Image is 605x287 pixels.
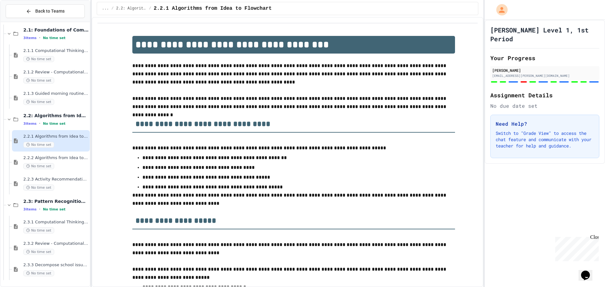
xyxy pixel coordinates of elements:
[23,270,54,276] span: No time set
[496,130,594,149] p: Switch to "Grade View" to access the chat feature and communicate with your teacher for help and ...
[553,234,599,261] iframe: chat widget
[23,122,37,126] span: 3 items
[579,262,599,281] iframe: chat widget
[490,26,599,43] h1: [PERSON_NAME] Level 1, 1st Period
[154,5,272,12] span: 2.2.1 Algorithms from Idea to Flowchart
[492,73,597,78] div: [EMAIL_ADDRESS][PERSON_NAME][DOMAIN_NAME]
[23,142,54,148] span: No time set
[23,134,89,139] span: 2.2.1 Algorithms from Idea to Flowchart
[3,3,43,40] div: Chat with us now!Close
[490,102,599,110] div: No due date set
[490,54,599,62] h2: Your Progress
[23,99,54,105] span: No time set
[43,207,66,211] span: No time set
[6,4,85,18] button: Back to Teams
[23,262,89,268] span: 2.3.3 Decompose school issue using CT
[492,67,597,73] div: [PERSON_NAME]
[23,207,37,211] span: 3 items
[23,36,37,40] span: 3 items
[23,48,89,54] span: 2.1.1 Computational Thinking and Problem Solving
[43,36,66,40] span: No time set
[23,185,54,191] span: No time set
[23,155,89,161] span: 2.2.2 Algorithms from Idea to Flowchart - Review
[496,120,594,128] h3: Need Help?
[23,249,54,255] span: No time set
[102,6,109,11] span: ...
[23,227,54,233] span: No time set
[43,122,66,126] span: No time set
[23,113,89,118] span: 2.2: Algorithms from Idea to Flowchart
[23,27,89,33] span: 2.1: Foundations of Computational Thinking
[490,3,509,17] div: My Account
[39,35,40,40] span: •
[23,70,89,75] span: 2.1.2 Review - Computational Thinking and Problem Solving
[111,6,113,11] span: /
[23,77,54,83] span: No time set
[23,56,54,62] span: No time set
[23,198,89,204] span: 2.3: Pattern Recognition & Decomposition
[23,241,89,246] span: 2.3.2 Review - Computational Thinking - Your Problem-Solving Toolkit
[39,207,40,212] span: •
[490,91,599,100] h2: Assignment Details
[23,177,89,182] span: 2.2.3 Activity Recommendation Algorithm
[35,8,65,14] span: Back to Teams
[116,6,147,11] span: 2.2: Algorithms from Idea to Flowchart
[23,163,54,169] span: No time set
[23,91,89,96] span: 2.1.3 Guided morning routine flowchart
[39,121,40,126] span: •
[149,6,151,11] span: /
[23,220,89,225] span: 2.3.1 Computational Thinking - Your Problem-Solving Toolkit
